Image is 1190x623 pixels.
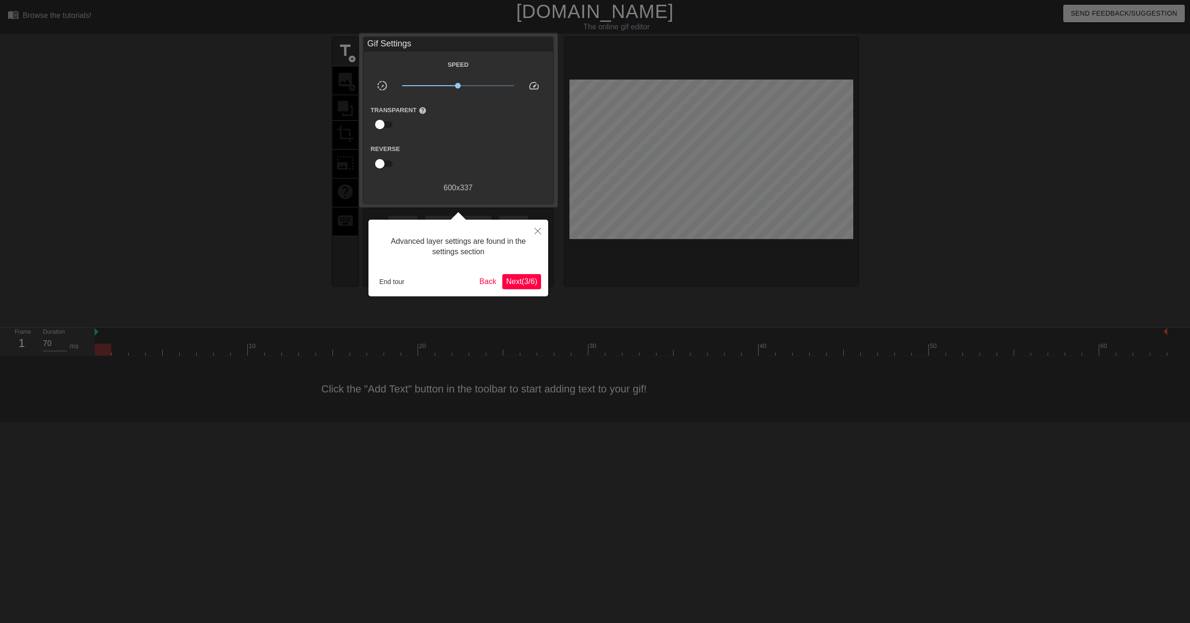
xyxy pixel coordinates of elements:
button: Back [476,274,500,289]
button: Next [502,274,541,289]
button: End tour [376,275,408,289]
div: Advanced layer settings are found in the settings section [376,227,541,267]
span: Next ( 3 / 6 ) [506,277,537,285]
button: Close [527,220,548,241]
